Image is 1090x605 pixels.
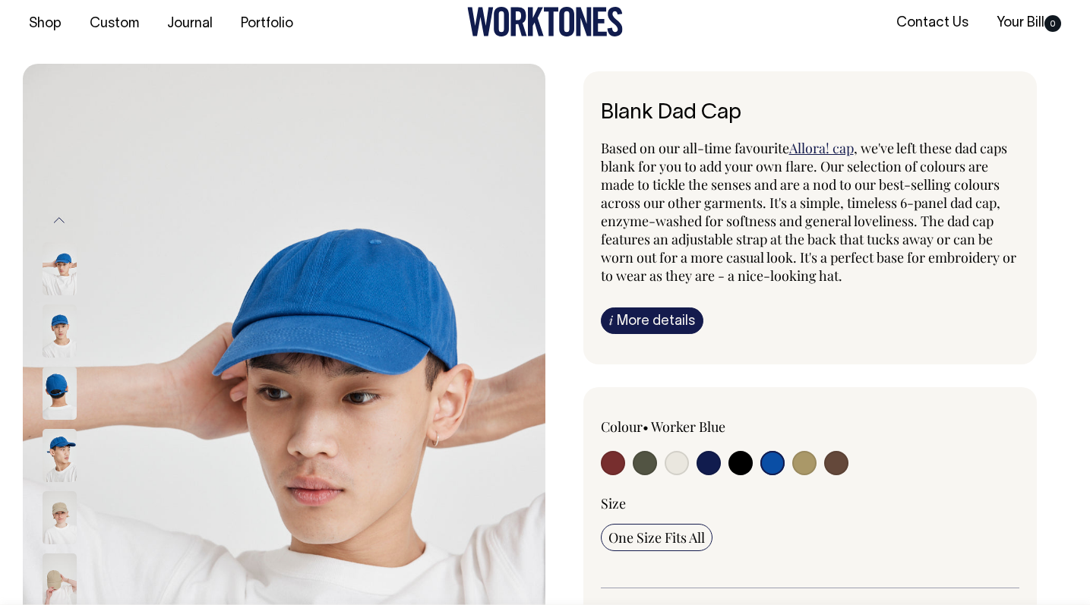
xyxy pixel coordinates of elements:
[1044,15,1061,32] span: 0
[890,11,975,36] a: Contact Us
[651,418,725,436] label: Worker Blue
[601,139,1016,285] span: , we've left these dad caps blank for you to add your own flare. Our selection of colours are mad...
[643,418,649,436] span: •
[23,11,68,36] a: Shop
[161,11,219,36] a: Journal
[84,11,145,36] a: Custom
[48,203,71,238] button: Previous
[608,528,705,547] span: One Size Fits All
[43,429,77,482] img: worker-blue
[43,491,77,544] img: washed-khaki
[43,242,77,295] img: worker-blue
[235,11,299,36] a: Portfolio
[990,11,1067,36] a: Your Bill0
[601,418,769,436] div: Colour
[601,524,712,551] input: One Size Fits All
[601,102,1020,125] h6: Blank Dad Cap
[609,312,613,328] span: i
[601,307,703,334] a: iMore details
[601,139,789,157] span: Based on our all-time favourite
[43,367,77,420] img: worker-blue
[789,139,854,157] a: Allora! cap
[601,494,1020,512] div: Size
[43,304,77,358] img: worker-blue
